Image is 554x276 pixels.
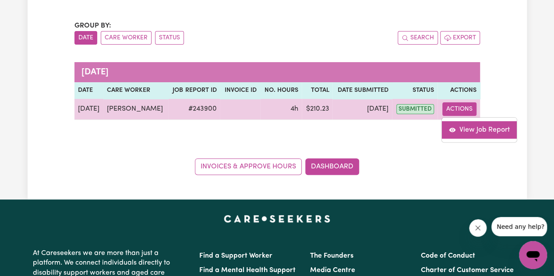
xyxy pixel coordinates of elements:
[442,121,517,139] a: View job report 243900
[519,241,547,269] iframe: Button to launch messaging window
[155,31,184,45] button: sort invoices by paid status
[442,102,476,116] button: Actions
[199,252,272,259] a: Find a Support Worker
[332,82,392,99] th: Date Submitted
[305,158,359,175] a: Dashboard
[332,99,392,120] td: [DATE]
[491,217,547,238] iframe: Message from company
[421,252,475,259] a: Code of Conduct
[421,267,514,274] a: Charter of Customer Service
[310,267,355,274] a: Media Centre
[195,158,302,175] a: Invoices & Approve Hours
[103,99,168,120] td: [PERSON_NAME]
[441,117,517,143] div: Actions
[469,219,488,238] iframe: Close message
[392,82,438,99] th: Status
[224,215,330,222] a: Careseekers home page
[290,105,298,112] span: 4 hours
[440,31,480,45] button: Export
[101,31,152,45] button: sort invoices by care worker
[396,104,434,114] span: submitted
[74,62,480,82] caption: [DATE]
[398,31,438,45] button: Search
[103,82,168,99] th: Care worker
[74,82,104,99] th: Date
[74,31,97,45] button: sort invoices by date
[168,82,220,99] th: Job Report ID
[438,82,480,99] th: Actions
[310,252,353,259] a: The Founders
[220,82,260,99] th: Invoice ID
[74,22,111,29] span: Group by:
[168,99,220,120] td: # 243900
[260,82,302,99] th: No. Hours
[302,99,333,120] td: $ 210.23
[74,99,104,120] td: [DATE]
[302,82,333,99] th: Total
